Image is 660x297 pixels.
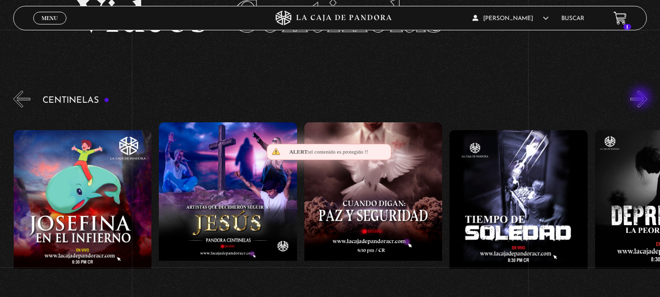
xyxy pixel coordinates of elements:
button: Previous [13,91,30,108]
div: el contenido es protegido !! [267,144,391,160]
a: Buscar [561,16,584,22]
span: Cerrar [38,23,61,30]
span: 1 [623,24,631,30]
span: Alert: [289,149,309,155]
button: Next [630,91,647,108]
span: Menu [42,15,58,21]
span: [PERSON_NAME] [472,16,549,22]
h3: Centinelas [43,96,109,105]
a: 1 [614,12,627,25]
